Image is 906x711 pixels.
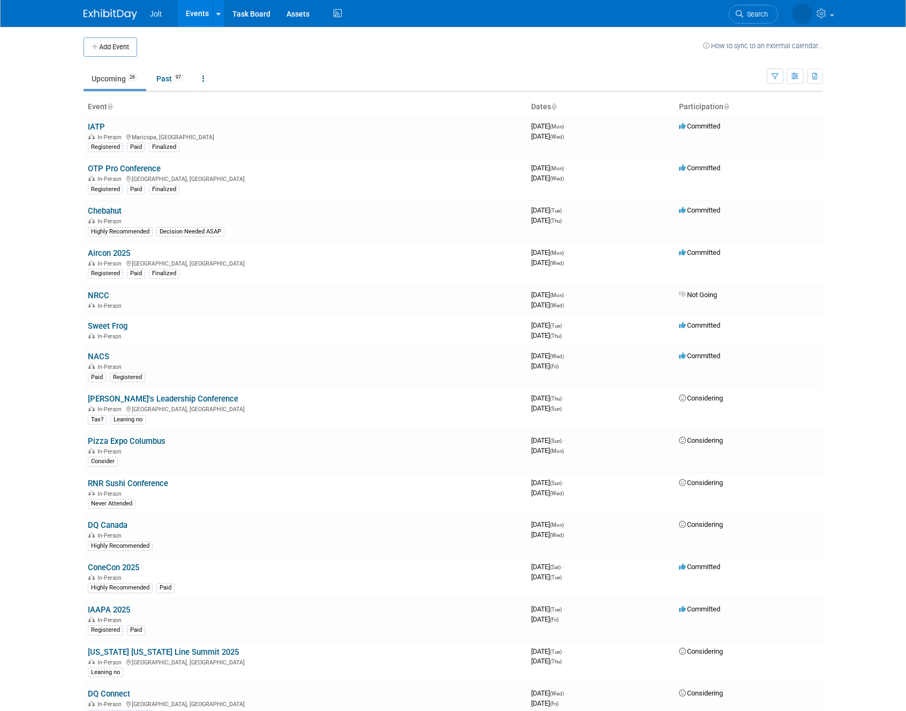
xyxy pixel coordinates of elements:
span: In-Person [97,406,125,413]
span: - [565,352,567,360]
span: (Mon) [550,522,564,528]
img: In-Person Event [88,532,95,538]
span: [DATE] [531,216,562,224]
a: Pizza Expo Columbus [88,436,165,446]
div: Paid [127,185,145,194]
span: [DATE] [531,689,567,697]
a: Sweet Frog [88,321,127,331]
img: In-Person Event [88,218,95,223]
span: In-Person [97,260,125,267]
span: (Tue) [550,607,562,612]
span: Committed [679,352,720,360]
span: (Tue) [550,208,562,214]
span: - [565,520,567,528]
a: OTP Pro Conference [88,164,161,173]
span: - [563,394,565,402]
img: In-Person Event [88,302,95,308]
div: Registered [88,185,123,194]
span: - [562,563,564,571]
span: - [563,436,565,444]
span: (Sat) [550,564,561,570]
div: Leaning no [110,415,146,425]
span: Committed [679,164,720,172]
a: ConeCon 2025 [88,563,139,572]
img: In-Person Event [88,176,95,181]
img: In-Person Event [88,260,95,266]
span: (Fri) [550,617,558,623]
img: In-Person Event [88,490,95,496]
span: Considering [679,436,723,444]
span: (Wed) [550,302,564,308]
div: Finalized [149,142,179,152]
span: Considering [679,479,723,487]
div: Maricopa, [GEOGRAPHIC_DATA] [88,132,523,141]
span: (Sun) [550,438,562,444]
span: [DATE] [531,206,565,214]
a: Sort by Participation Type [723,102,729,111]
a: NRCC [88,291,109,300]
div: Registered [110,373,145,382]
img: In-Person Event [88,134,95,139]
span: Committed [679,321,720,329]
span: In-Person [97,176,125,183]
span: (Mon) [550,292,564,298]
span: (Tue) [550,323,562,329]
span: - [563,321,565,329]
span: [DATE] [531,132,564,140]
span: In-Person [97,364,125,370]
img: In-Person Event [88,617,95,622]
a: [PERSON_NAME]'s Leadership Conference [88,394,238,404]
div: Finalized [149,185,179,194]
span: [DATE] [531,362,558,370]
span: - [565,248,567,256]
span: [DATE] [531,647,565,655]
span: (Sun) [550,480,562,486]
span: [DATE] [531,404,562,412]
span: In-Person [97,302,125,309]
th: Dates [527,98,675,116]
span: Committed [679,248,720,256]
span: In-Person [97,617,125,624]
div: Finalized [149,269,179,278]
span: (Tue) [550,649,562,655]
a: Sort by Event Name [107,102,112,111]
span: (Wed) [550,260,564,266]
a: Aircon 2025 [88,248,130,258]
span: 97 [172,73,184,81]
span: (Wed) [550,176,564,181]
span: [DATE] [531,259,564,267]
span: Considering [679,520,723,528]
div: Highly Recommended [88,583,153,593]
span: (Thu) [550,333,562,339]
span: Committed [679,605,720,613]
span: (Wed) [550,134,564,140]
span: Jolt [150,10,162,18]
span: [DATE] [531,248,567,256]
span: - [565,689,567,697]
span: [DATE] [531,447,564,455]
span: (Tue) [550,574,562,580]
div: Highly Recommended [88,541,153,551]
span: In-Person [97,532,125,539]
span: - [565,291,567,299]
div: [GEOGRAPHIC_DATA], [GEOGRAPHIC_DATA] [88,404,523,413]
div: [GEOGRAPHIC_DATA], [GEOGRAPHIC_DATA] [88,174,523,183]
div: Decision Needed ASAP [156,227,224,237]
span: Committed [679,206,720,214]
span: - [563,647,565,655]
a: [US_STATE] [US_STATE] Line Summit 2025 [88,647,239,657]
a: How to sync to an external calendar... [703,42,822,50]
img: ExhibitDay [84,9,137,20]
img: Eric Neilsen [792,4,812,24]
div: Paid [127,269,145,278]
span: (Mon) [550,165,564,171]
span: (Fri) [550,364,558,369]
span: [DATE] [531,615,558,623]
span: [DATE] [531,394,565,402]
div: [GEOGRAPHIC_DATA], [GEOGRAPHIC_DATA] [88,699,523,708]
span: In-Person [97,659,125,666]
span: [DATE] [531,531,564,539]
img: In-Person Event [88,574,95,580]
div: Consider [88,457,118,466]
span: [DATE] [531,563,564,571]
